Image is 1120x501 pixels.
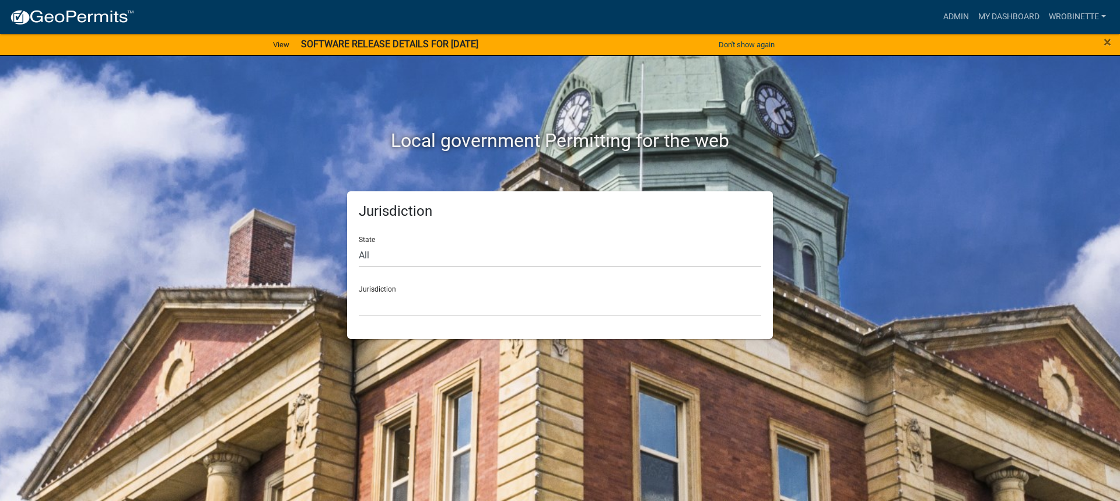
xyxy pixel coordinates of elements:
span: × [1104,34,1111,50]
h5: Jurisdiction [359,203,761,220]
button: Don't show again [714,35,779,54]
a: View [268,35,294,54]
strong: SOFTWARE RELEASE DETAILS FOR [DATE] [301,38,478,50]
h2: Local government Permitting for the web [236,129,884,152]
a: My Dashboard [974,6,1044,28]
button: Close [1104,35,1111,49]
a: Admin [939,6,974,28]
a: wrobinette [1044,6,1111,28]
